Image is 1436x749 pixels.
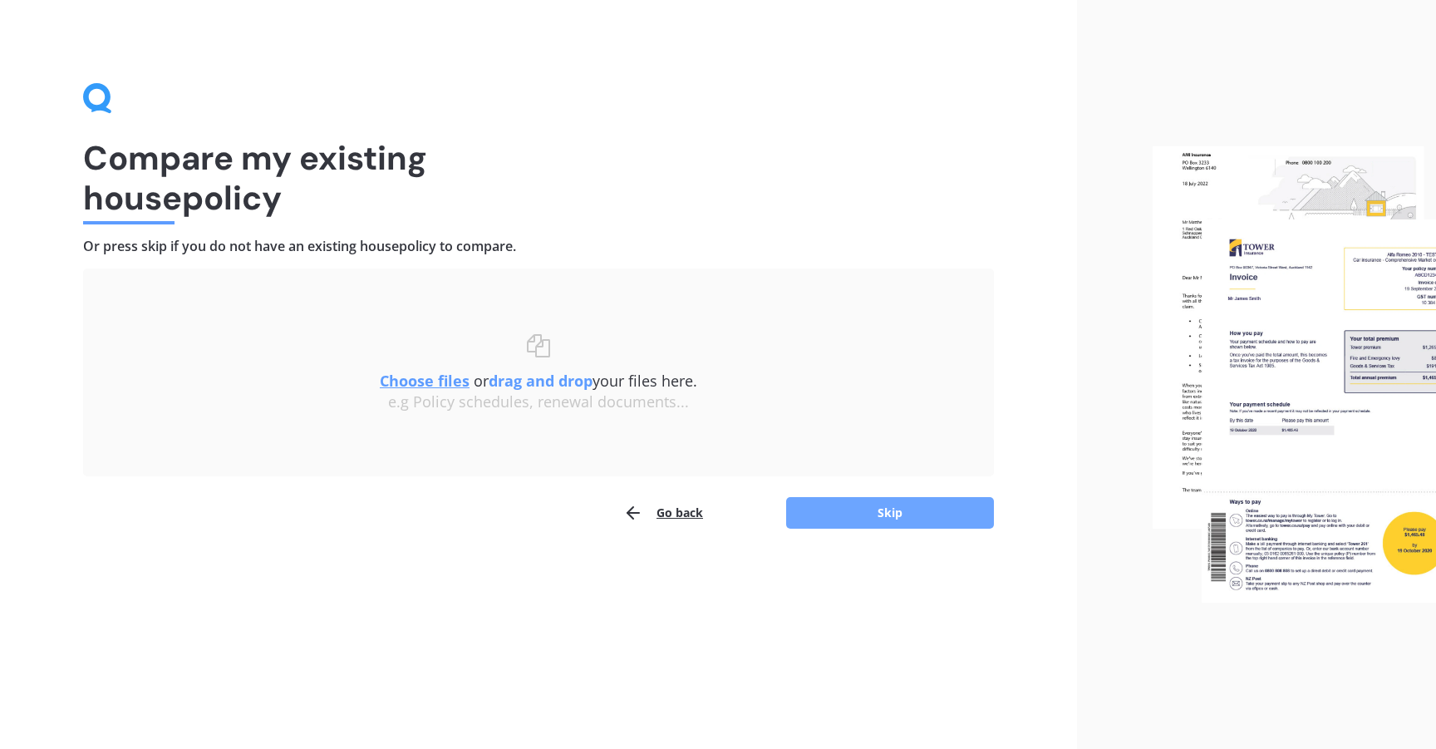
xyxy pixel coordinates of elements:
[83,238,994,255] h4: Or press skip if you do not have an existing house policy to compare.
[623,496,703,530] button: Go back
[116,393,961,411] div: e.g Policy schedules, renewal documents...
[380,371,470,391] u: Choose files
[489,371,593,391] b: drag and drop
[1153,146,1436,604] img: files.webp
[786,497,994,529] button: Skip
[83,138,994,218] h1: Compare my existing house policy
[380,371,697,391] span: or your files here.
